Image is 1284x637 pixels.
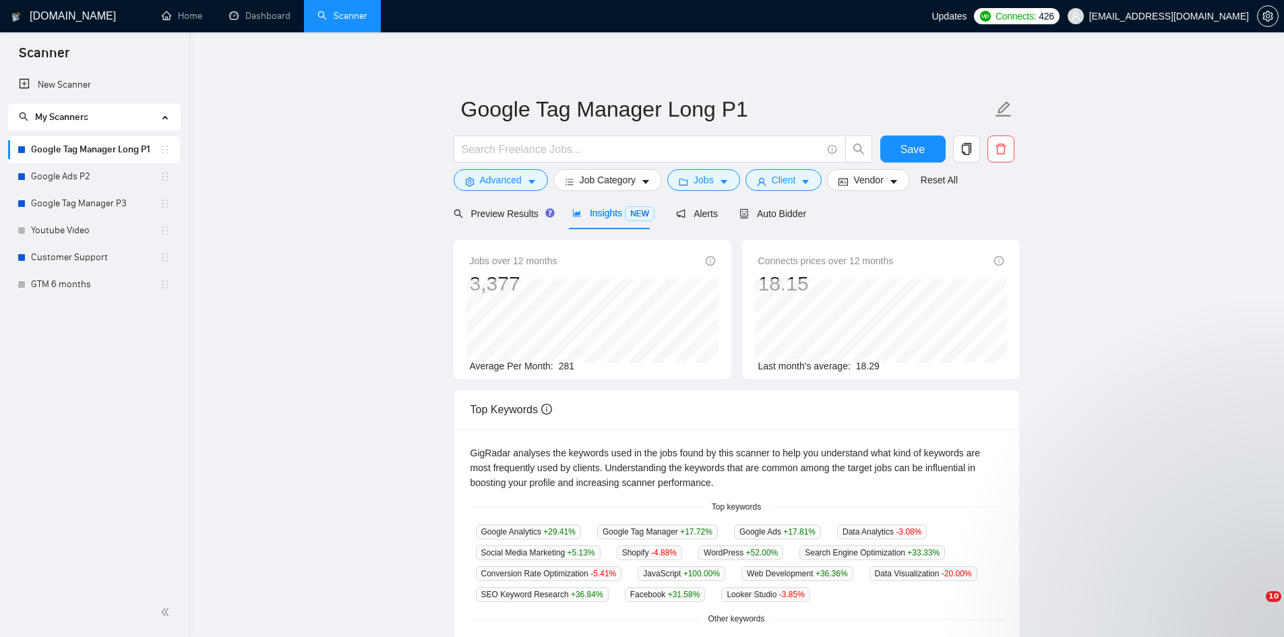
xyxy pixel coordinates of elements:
span: Advanced [480,173,522,187]
span: My Scanners [19,111,88,123]
span: setting [465,177,475,187]
span: 10 [1266,591,1281,602]
span: Search Engine Optimization [799,545,945,560]
span: -4.88 % [651,548,677,557]
span: double-left [160,605,174,619]
span: Preview Results [454,208,551,219]
span: Other keywords [700,613,772,626]
span: caret-down [801,177,810,187]
li: Customer Support [8,244,180,271]
span: caret-down [889,177,898,187]
span: Vendor [853,173,883,187]
div: Top Keywords [470,390,1003,429]
a: Google Ads P2 [31,163,160,190]
span: Updates [931,11,967,22]
span: Data Analytics [837,524,927,539]
span: +100.00 % [683,569,720,578]
a: dashboardDashboard [229,10,291,22]
a: homeHome [162,10,202,22]
a: Reset All [921,173,958,187]
span: Connects prices over 12 months [758,253,894,268]
span: robot [739,209,749,218]
a: GTM 6 months [31,271,160,298]
img: upwork-logo.png [980,11,991,22]
li: GTM 6 months [8,271,180,298]
span: Alerts [676,208,718,219]
span: 281 [559,361,574,371]
span: Scanner [8,43,80,71]
span: user [757,177,766,187]
li: Google Ads P2 [8,163,180,190]
div: Tooltip anchor [544,207,556,219]
a: Youtube Video [31,217,160,244]
span: copy [954,143,979,155]
span: Jobs [694,173,714,187]
span: -20.00 % [942,569,972,578]
button: Save [880,135,946,162]
span: +29.41 % [543,527,576,537]
span: info-circle [706,256,715,266]
span: holder [160,198,171,209]
div: 3,377 [470,271,557,297]
span: NEW [625,206,654,221]
span: Connects: [996,9,1036,24]
span: SEO Keyword Research [476,587,609,602]
button: barsJob Categorycaret-down [553,169,662,191]
span: Facebook [625,587,706,602]
button: setting [1257,5,1279,27]
span: WordPress [698,545,783,560]
span: Data Visualization [869,566,977,581]
span: Average Per Month: [470,361,553,371]
li: New Scanner [8,71,180,98]
span: holder [160,144,171,155]
span: notification [676,209,685,218]
span: Google Analytics [476,524,581,539]
span: Job Category [580,173,636,187]
button: search [845,135,872,162]
span: -3.08 % [896,527,921,537]
a: Google Tag Manager Long P1 [31,136,160,163]
span: My Scanners [35,111,88,123]
li: Google Tag Manager Long P1 [8,136,180,163]
span: info-circle [994,256,1004,266]
span: bars [565,177,574,187]
span: setting [1258,11,1278,22]
span: Looker Studio [721,587,809,602]
span: Top keywords [704,501,769,514]
span: Save [900,141,925,158]
span: search [846,143,872,155]
span: info-circle [541,404,552,415]
button: userClientcaret-down [745,169,822,191]
button: copy [953,135,980,162]
span: Web Development [741,566,853,581]
button: delete [987,135,1014,162]
span: Google Tag Manager [597,524,718,539]
a: New Scanner [19,71,169,98]
span: +17.81 % [783,527,816,537]
button: folderJobscaret-down [667,169,740,191]
input: Scanner name... [461,92,992,126]
span: +33.33 % [907,548,940,557]
span: holder [160,252,171,263]
span: holder [160,171,171,182]
span: user [1071,11,1080,21]
span: 18.29 [856,361,880,371]
span: -3.85 % [779,590,805,599]
div: GigRadar analyses the keywords used in the jobs found by this scanner to help you understand what... [470,446,1003,490]
span: search [454,209,463,218]
span: +52.00 % [746,548,778,557]
li: Youtube Video [8,217,180,244]
a: setting [1257,11,1279,22]
span: idcard [838,177,848,187]
span: Last month's average: [758,361,851,371]
span: search [19,112,28,121]
span: caret-down [641,177,650,187]
a: Google Tag Manager P3 [31,190,160,217]
span: holder [160,225,171,236]
span: Shopify [617,545,682,560]
span: Jobs over 12 months [470,253,557,268]
img: logo [11,6,21,28]
div: 18.15 [758,271,894,297]
a: Customer Support [31,244,160,271]
span: holder [160,279,171,290]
